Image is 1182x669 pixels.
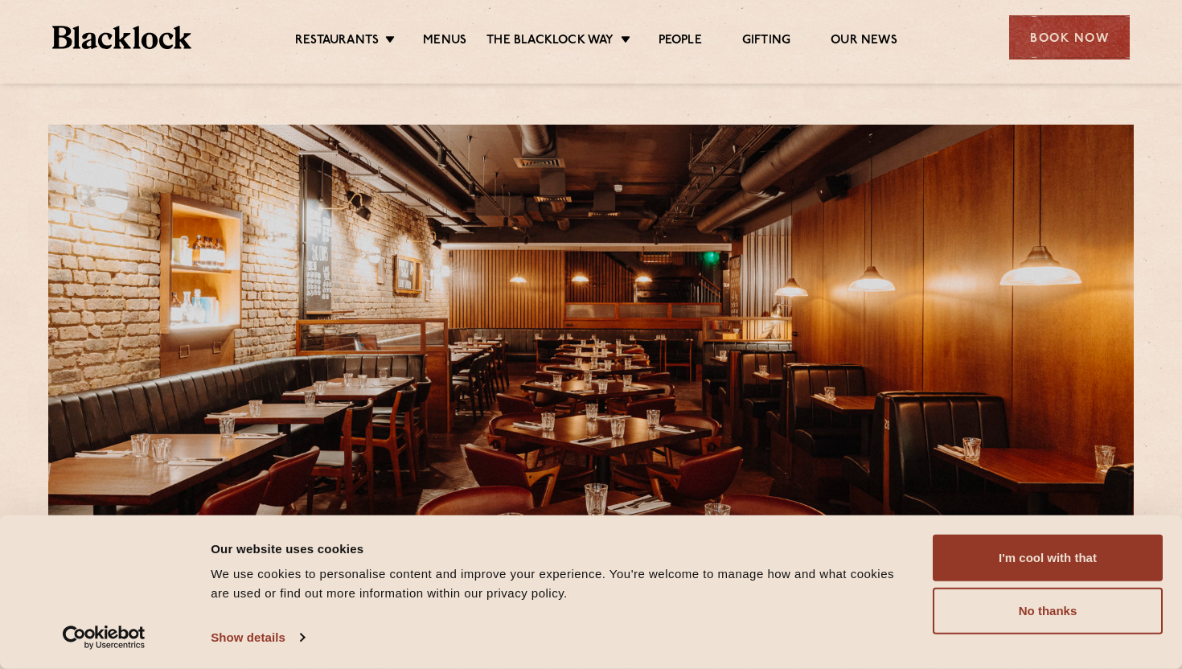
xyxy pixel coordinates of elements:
button: No thanks [933,588,1163,634]
a: Our News [831,33,897,51]
div: We use cookies to personalise content and improve your experience. You're welcome to manage how a... [211,564,914,603]
div: Our website uses cookies [211,539,914,558]
a: Restaurants [295,33,379,51]
a: People [659,33,702,51]
img: BL_Textured_Logo-footer-cropped.svg [52,26,191,49]
a: Menus [423,33,466,51]
a: Usercentrics Cookiebot - opens in a new window [34,626,174,650]
div: Book Now [1009,15,1130,60]
button: I'm cool with that [933,535,1163,581]
a: Gifting [742,33,790,51]
a: Show details [211,626,304,650]
a: The Blacklock Way [486,33,614,51]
